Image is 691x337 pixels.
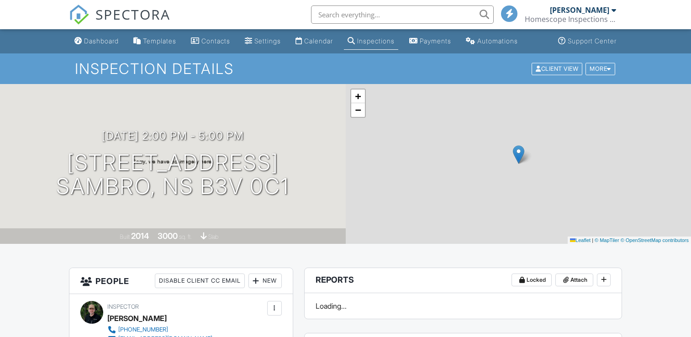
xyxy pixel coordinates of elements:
[355,90,361,102] span: +
[118,326,168,333] div: [PHONE_NUMBER]
[107,303,139,310] span: Inspector
[102,130,244,142] h3: [DATE] 2:00 pm - 5:00 pm
[158,231,178,241] div: 3000
[525,15,616,24] div: Homescope Inspections Inc.
[241,33,285,50] a: Settings
[248,274,282,288] div: New
[477,37,518,45] div: Automations
[592,237,593,243] span: |
[351,103,365,117] a: Zoom out
[304,37,333,45] div: Calendar
[357,37,395,45] div: Inspections
[292,33,337,50] a: Calendar
[554,33,620,50] a: Support Center
[107,325,212,334] a: [PHONE_NUMBER]
[69,12,170,32] a: SPECTORA
[531,65,585,72] a: Client View
[201,37,230,45] div: Contacts
[75,61,616,77] h1: Inspection Details
[95,5,170,24] span: SPECTORA
[179,233,192,240] span: sq. ft.
[621,237,689,243] a: © OpenStreetMap contributors
[130,33,180,50] a: Templates
[131,231,149,241] div: 2014
[69,268,292,294] h3: People
[595,237,619,243] a: © MapTiler
[120,233,130,240] span: Built
[208,233,218,240] span: slab
[550,5,609,15] div: [PERSON_NAME]
[568,37,617,45] div: Support Center
[351,90,365,103] a: Zoom in
[420,37,451,45] div: Payments
[355,104,361,116] span: −
[462,33,522,50] a: Automations (Basic)
[311,5,494,24] input: Search everything...
[155,274,245,288] div: Disable Client CC Email
[570,237,591,243] a: Leaflet
[513,145,524,164] img: Marker
[344,33,398,50] a: Inspections
[84,37,119,45] div: Dashboard
[143,37,176,45] div: Templates
[107,311,167,325] div: [PERSON_NAME]
[586,63,615,75] div: More
[254,37,281,45] div: Settings
[532,63,582,75] div: Client View
[69,5,89,25] img: The Best Home Inspection Software - Spectora
[71,33,122,50] a: Dashboard
[406,33,455,50] a: Payments
[187,33,234,50] a: Contacts
[56,151,289,199] h1: [STREET_ADDRESS] Sambro, NS B3V 0C1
